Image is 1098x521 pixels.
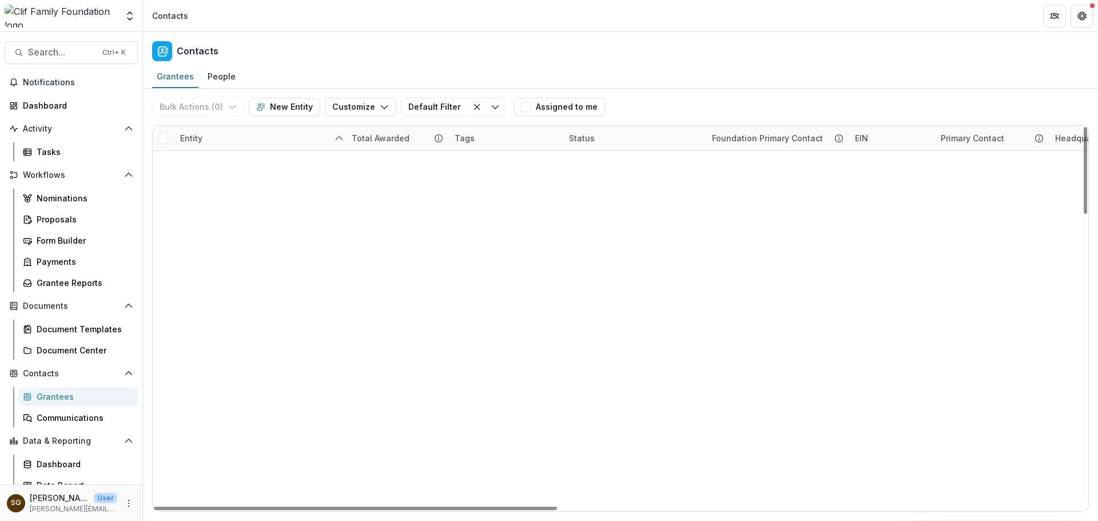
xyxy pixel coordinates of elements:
[335,134,344,143] svg: sorted ascending
[23,301,120,311] span: Documents
[173,126,345,150] div: Entity
[1071,5,1093,27] button: Get Help
[18,341,138,360] a: Document Center
[37,479,129,491] div: Data Report
[173,132,209,144] div: Entity
[37,458,129,470] div: Dashboard
[122,496,136,510] button: More
[152,66,198,88] a: Grantees
[848,126,934,150] div: EIN
[122,5,138,27] button: Open entity switcher
[23,124,120,134] span: Activity
[468,98,486,116] button: Clear filter
[18,320,138,339] a: Document Templates
[37,344,129,356] div: Document Center
[486,98,504,116] button: Toggle menu
[152,98,244,116] button: Bulk Actions (0)
[18,455,138,474] a: Dashboard
[401,98,468,116] button: Default Filter
[345,126,448,150] div: Total Awarded
[5,120,138,138] button: Open Activity
[934,132,1011,144] div: Primary Contact
[5,297,138,315] button: Open Documents
[37,234,129,246] div: Form Builder
[705,132,830,144] div: Foundation Primary Contact
[23,170,120,180] span: Workflows
[562,126,705,150] div: Status
[11,499,21,507] div: Sarah Grady
[448,126,562,150] div: Tags
[18,408,138,427] a: Communications
[448,132,482,144] div: Tags
[1043,5,1066,27] button: Partners
[514,98,605,116] button: Assigned to me
[5,96,138,115] a: Dashboard
[28,47,96,58] span: Search...
[18,252,138,271] a: Payments
[203,66,240,88] a: People
[37,192,129,204] div: Nominations
[705,126,848,150] div: Foundation Primary Contact
[37,277,129,289] div: Grantee Reports
[18,142,138,161] a: Tasks
[5,364,138,383] button: Open Contacts
[100,46,128,59] div: Ctrl + K
[5,41,138,64] button: Search...
[249,98,320,116] button: New Entity
[37,256,129,268] div: Payments
[18,189,138,208] a: Nominations
[37,213,129,225] div: Proposals
[152,10,188,22] div: Contacts
[203,68,240,85] div: People
[5,166,138,184] button: Open Workflows
[148,7,193,24] nav: breadcrumb
[23,369,120,379] span: Contacts
[18,387,138,406] a: Grantees
[23,78,133,88] span: Notifications
[5,432,138,450] button: Open Data & Reporting
[18,210,138,229] a: Proposals
[848,132,875,144] div: EIN
[23,436,120,446] span: Data & Reporting
[152,68,198,85] div: Grantees
[5,5,117,27] img: Clif Family Foundation logo
[325,98,396,116] button: Customize
[30,492,89,504] p: [PERSON_NAME]
[37,323,129,335] div: Document Templates
[94,493,117,503] p: User
[30,504,117,514] p: [PERSON_NAME][EMAIL_ADDRESS][DOMAIN_NAME]
[37,146,129,158] div: Tasks
[177,46,218,57] h2: Contacts
[18,476,138,495] a: Data Report
[18,273,138,292] a: Grantee Reports
[934,126,1048,150] div: Primary Contact
[18,231,138,250] a: Form Builder
[345,132,416,144] div: Total Awarded
[5,73,138,92] button: Notifications
[37,412,129,424] div: Communications
[23,100,129,112] div: Dashboard
[37,391,129,403] div: Grantees
[562,132,602,144] div: Status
